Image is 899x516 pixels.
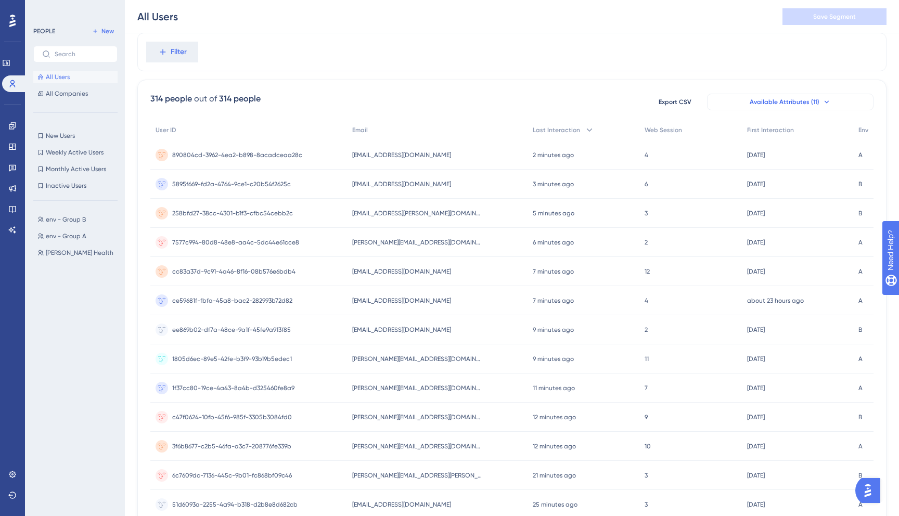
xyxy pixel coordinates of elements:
[747,443,765,450] time: [DATE]
[172,500,298,509] span: 51d6093a-2255-4a94-b318-d2b8e8d682cb
[172,413,292,421] span: c47f0624-10fb-45f6-985f-3305b3084fd0
[645,384,648,392] span: 7
[146,42,198,62] button: Filter
[533,472,576,479] time: 21 minutes ago
[533,443,576,450] time: 12 minutes ago
[533,355,574,363] time: 9 minutes ago
[858,238,863,247] span: A
[55,50,109,58] input: Search
[747,268,765,275] time: [DATE]
[858,151,863,159] span: A
[33,230,124,242] button: env - Group A
[172,267,296,276] span: cc83a37d-9c91-4a46-8f16-08b576e6bdb4
[858,326,862,334] span: B
[533,126,580,134] span: Last Interaction
[172,151,302,159] span: 890804cd-3962-4ea2-b898-8acadceaa28c
[172,180,291,188] span: 5895f669-fd2a-4764-9ce1-c20b54f2625c
[46,89,88,98] span: All Companies
[747,126,794,134] span: First Interaction
[659,98,691,106] span: Export CSV
[747,297,804,304] time: about 23 hours ago
[649,94,701,110] button: Export CSV
[747,326,765,333] time: [DATE]
[194,93,217,105] div: out of
[172,355,292,363] span: 1805d6ec-89e5-42fe-b3f9-93b19b5edec1
[46,148,104,157] span: Weekly Active Users
[533,414,576,421] time: 12 minutes ago
[150,93,192,105] div: 314 people
[645,180,648,188] span: 6
[171,46,187,58] span: Filter
[747,355,765,363] time: [DATE]
[33,27,55,35] div: PEOPLE
[172,209,293,217] span: 258bfd27-38cc-4301-b1f3-cfbc54cebb2c
[352,442,482,450] span: [PERSON_NAME][EMAIL_ADDRESS][DOMAIN_NAME]
[747,151,765,159] time: [DATE]
[352,355,482,363] span: [PERSON_NAME][EMAIL_ADDRESS][DOMAIN_NAME]
[33,213,124,226] button: env - Group B
[858,296,863,305] span: A
[33,130,118,142] button: New Users
[352,151,451,159] span: [EMAIL_ADDRESS][DOMAIN_NAME]
[352,413,482,421] span: [PERSON_NAME][EMAIL_ADDRESS][DOMAIN_NAME]
[352,326,451,334] span: [EMAIL_ADDRESS][DOMAIN_NAME]
[645,238,648,247] span: 2
[858,267,863,276] span: A
[707,94,874,110] button: Available Attributes (11)
[747,210,765,217] time: [DATE]
[172,296,292,305] span: ce59681f-fbfa-45a8-bac2-282993b72d82
[813,12,856,21] span: Save Segment
[156,126,176,134] span: User ID
[645,151,648,159] span: 4
[33,146,118,159] button: Weekly Active Users
[750,98,819,106] span: Available Attributes (11)
[645,209,648,217] span: 3
[24,3,65,15] span: Need Help?
[352,471,482,480] span: [PERSON_NAME][EMAIL_ADDRESS][PERSON_NAME][DOMAIN_NAME]
[46,132,75,140] span: New Users
[855,475,887,506] iframe: UserGuiding AI Assistant Launcher
[533,501,577,508] time: 25 minutes ago
[533,210,574,217] time: 5 minutes ago
[352,238,482,247] span: [PERSON_NAME][EMAIL_ADDRESS][DOMAIN_NAME]
[645,126,682,134] span: Web Session
[352,267,451,276] span: [EMAIL_ADDRESS][DOMAIN_NAME]
[352,500,451,509] span: [EMAIL_ADDRESS][DOMAIN_NAME]
[645,442,651,450] span: 10
[172,384,294,392] span: 1f37cc80-19ce-4a43-8a4b-d325460fe8a9
[46,232,86,240] span: env - Group A
[533,297,574,304] time: 7 minutes ago
[747,414,765,421] time: [DATE]
[747,501,765,508] time: [DATE]
[533,151,574,159] time: 2 minutes ago
[533,326,574,333] time: 9 minutes ago
[33,87,118,100] button: All Companies
[858,471,862,480] span: B
[33,163,118,175] button: Monthly Active Users
[858,126,868,134] span: Env
[533,239,574,246] time: 6 minutes ago
[172,442,291,450] span: 3f6b8677-c2b5-46fa-a3c7-208776fe339b
[645,267,650,276] span: 12
[645,500,648,509] span: 3
[533,180,574,188] time: 3 minutes ago
[747,384,765,392] time: [DATE]
[858,180,862,188] span: B
[645,471,648,480] span: 3
[352,126,368,134] span: Email
[46,249,113,257] span: [PERSON_NAME] Health
[352,180,451,188] span: [EMAIL_ADDRESS][DOMAIN_NAME]
[747,239,765,246] time: [DATE]
[88,25,118,37] button: New
[137,9,178,24] div: All Users
[858,500,863,509] span: A
[172,326,291,334] span: ee869b02-df7a-48ce-9a1f-45fe9a913f85
[645,355,649,363] span: 11
[101,27,114,35] span: New
[172,238,299,247] span: 7577c994-80d8-48e8-aa4c-5dc44e61cce8
[46,215,86,224] span: env - Group B
[46,165,106,173] span: Monthly Active Users
[352,209,482,217] span: [EMAIL_ADDRESS][PERSON_NAME][DOMAIN_NAME]
[747,180,765,188] time: [DATE]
